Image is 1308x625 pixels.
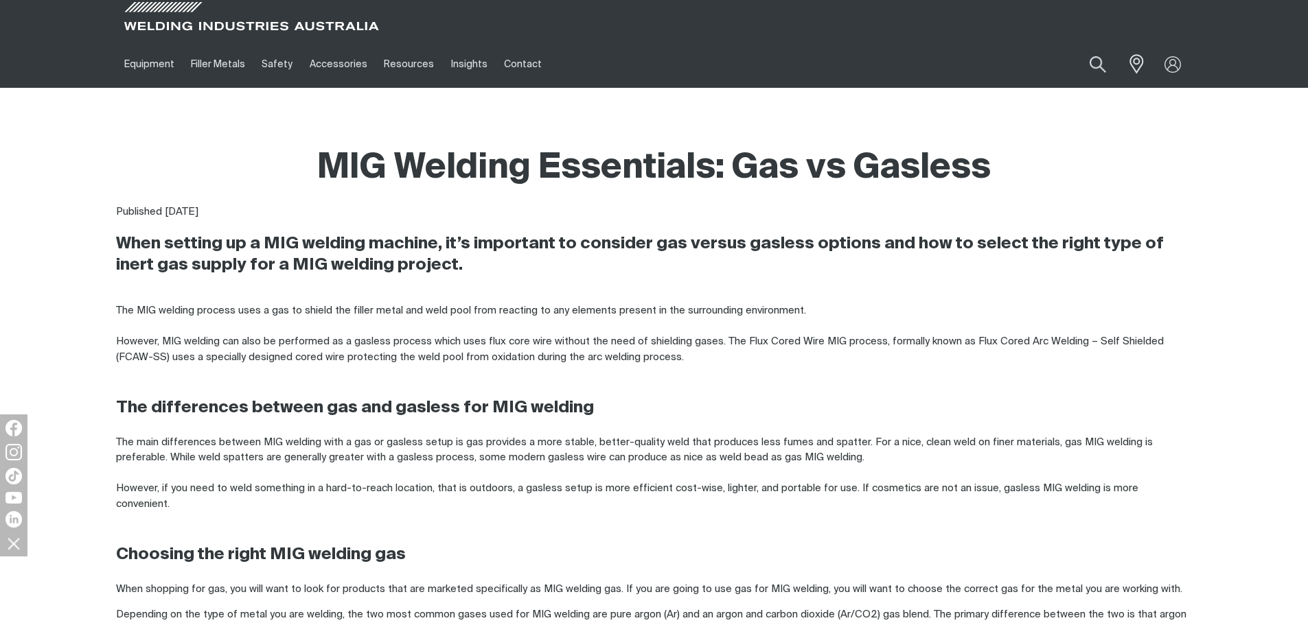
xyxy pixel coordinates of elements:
[253,40,301,88] a: Safety
[376,40,442,88] a: Resources
[5,420,22,436] img: Facebook
[116,233,1193,276] h3: When setting up a MIG welding machine, it’s important to consider gas versus gasless options and ...
[116,544,1193,565] h3: Choosing the right MIG welding gas
[1075,48,1121,80] button: Search products
[317,146,991,191] h1: MIG Welding Essentials: Gas vs Gasless
[5,468,22,484] img: TikTok
[496,40,550,88] a: Contact
[116,397,1193,418] h3: The differences between gas and gasless for MIG welding
[5,492,22,504] img: YouTube
[116,40,923,88] nav: Main
[183,40,253,88] a: Filler Metals
[442,40,495,88] a: Insights
[116,204,1193,220] div: Published [DATE]
[301,40,376,88] a: Accessories
[116,40,183,88] a: Equipment
[5,511,22,528] img: LinkedIn
[1057,48,1121,80] input: Product name or item number...
[116,582,1193,598] p: When shopping for gas, you will want to look for products that are marketed specifically as MIG w...
[2,532,25,555] img: hide socials
[5,444,22,460] img: Instagram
